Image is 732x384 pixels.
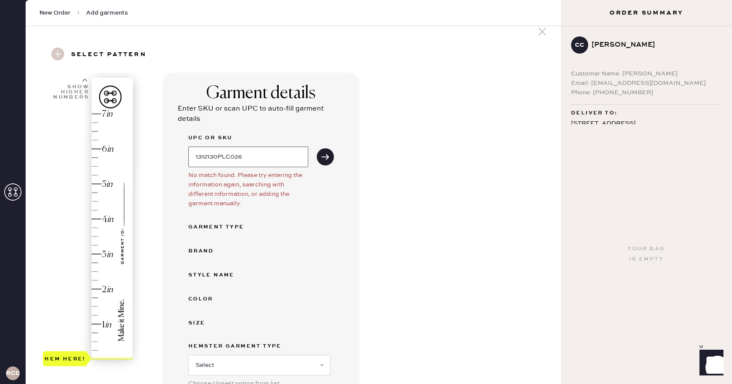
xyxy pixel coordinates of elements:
[71,48,146,62] h3: Select pattern
[571,69,722,78] div: Customer Name: [PERSON_NAME]
[575,42,584,48] h3: CC
[106,108,113,120] div: in
[45,354,86,364] div: Hem here!
[188,270,257,280] div: Style name
[86,9,128,17] span: Add garments
[188,246,257,256] div: Brand
[188,133,308,143] label: UPC or SKU
[571,118,722,140] div: [STREET_ADDRESS] ENGLEWOOD , CO 80113
[178,104,345,124] div: Enter SKU or scan UPC to auto-fill garment details
[188,294,257,304] div: Color
[691,345,728,382] iframe: Front Chat
[592,40,715,50] div: [PERSON_NAME]
[92,78,133,358] img: image
[188,318,257,328] div: Size
[39,9,71,17] span: New Order
[561,9,732,17] h3: Order Summary
[571,78,722,88] div: Email: [EMAIL_ADDRESS][DOMAIN_NAME]
[6,370,20,376] h3: RCCA
[188,147,308,167] input: e.g. 1292213123
[571,88,722,97] div: Phone: [PHONE_NUMBER]
[52,84,89,100] div: Show higher numbers
[102,108,106,120] div: 7
[188,222,257,232] div: Garment Type
[188,341,330,351] label: Hemster Garment Type
[188,171,308,208] div: No match found. Please try entering the information again, searching with different information, ...
[206,83,315,104] div: Garment details
[571,108,617,118] span: Deliver to:
[628,244,665,264] div: Your bag is empty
